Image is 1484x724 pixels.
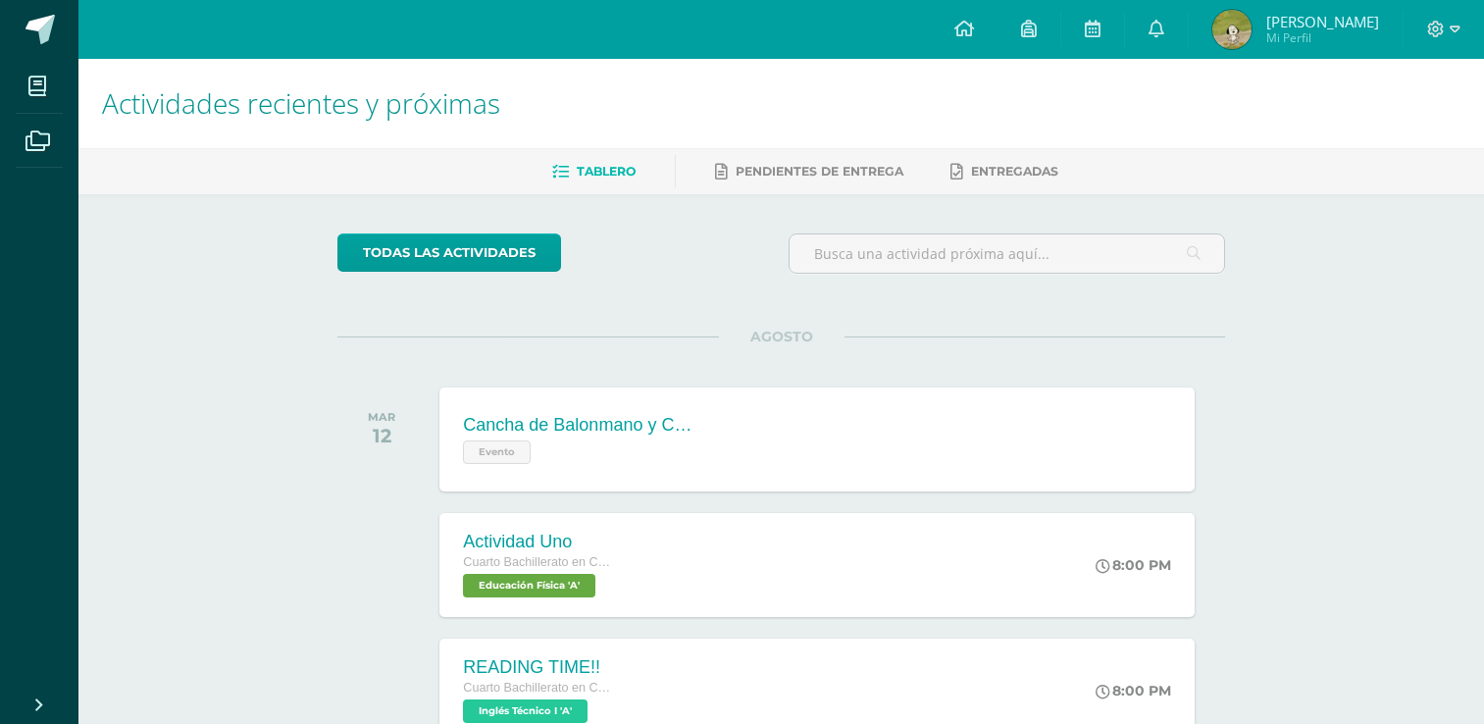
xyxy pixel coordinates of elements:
[971,164,1058,179] span: Entregadas
[552,156,636,187] a: Tablero
[463,532,610,552] div: Actividad Uno
[1096,682,1171,699] div: 8:00 PM
[1212,10,1252,49] img: 68ea30dafacf2a2c41704189e124b128.png
[102,84,500,122] span: Actividades recientes y próximas
[463,657,610,678] div: READING TIME!!
[368,424,395,447] div: 12
[463,681,610,695] span: Cuarto Bachillerato en CCLL con Orientación en Diseño Gráfico
[790,234,1224,273] input: Busca una actividad próxima aquí...
[1096,556,1171,574] div: 8:00 PM
[463,574,595,597] span: Educación Física 'A'
[736,164,903,179] span: Pendientes de entrega
[463,415,698,436] div: Cancha de Balonmano y Contenido
[1266,29,1379,46] span: Mi Perfil
[719,328,844,345] span: AGOSTO
[463,699,588,723] span: Inglés Técnico I 'A'
[368,410,395,424] div: MAR
[950,156,1058,187] a: Entregadas
[577,164,636,179] span: Tablero
[463,440,531,464] span: Evento
[1266,12,1379,31] span: [PERSON_NAME]
[463,555,610,569] span: Cuarto Bachillerato en CCLL con Orientación en Diseño Gráfico
[715,156,903,187] a: Pendientes de entrega
[337,233,561,272] a: todas las Actividades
